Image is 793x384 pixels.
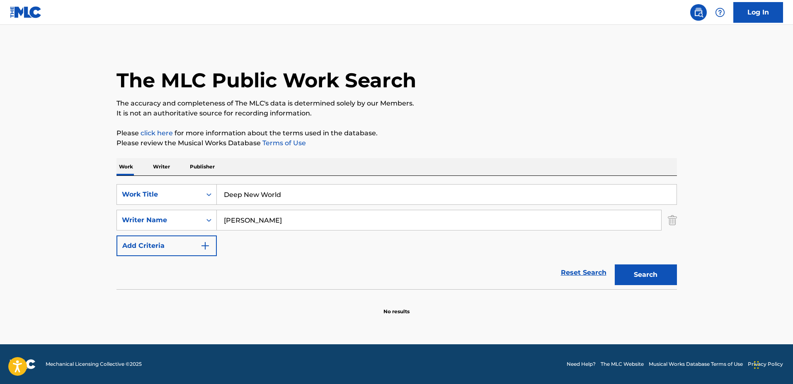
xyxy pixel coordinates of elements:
img: Delete Criterion [668,210,677,230]
a: Public Search [690,4,707,21]
p: The accuracy and completeness of The MLC's data is determined solely by our Members. [116,98,677,108]
p: Publisher [187,158,217,175]
img: logo [10,359,36,369]
p: No results [383,298,410,315]
a: Log In [733,2,783,23]
p: Please for more information about the terms used in the database. [116,128,677,138]
div: Writer Name [122,215,196,225]
span: Mechanical Licensing Collective © 2025 [46,360,142,368]
img: MLC Logo [10,6,42,18]
a: Need Help? [567,360,596,368]
p: It is not an authoritative source for recording information. [116,108,677,118]
h1: The MLC Public Work Search [116,68,416,93]
p: Writer [150,158,172,175]
p: Work [116,158,136,175]
button: Search [615,264,677,285]
img: search [694,7,703,17]
a: click here [141,129,173,137]
iframe: Chat Widget [752,344,793,384]
a: Reset Search [557,264,611,282]
a: Terms of Use [261,139,306,147]
img: 9d2ae6d4665cec9f34b9.svg [200,241,210,251]
a: The MLC Website [601,360,644,368]
div: Drag [754,353,759,377]
p: Please review the Musical Works Database [116,138,677,148]
img: help [715,7,725,17]
form: Search Form [116,184,677,289]
a: Musical Works Database Terms of Use [649,360,743,368]
div: Help [712,4,728,21]
button: Add Criteria [116,235,217,256]
a: Privacy Policy [748,360,783,368]
div: Work Title [122,190,196,199]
